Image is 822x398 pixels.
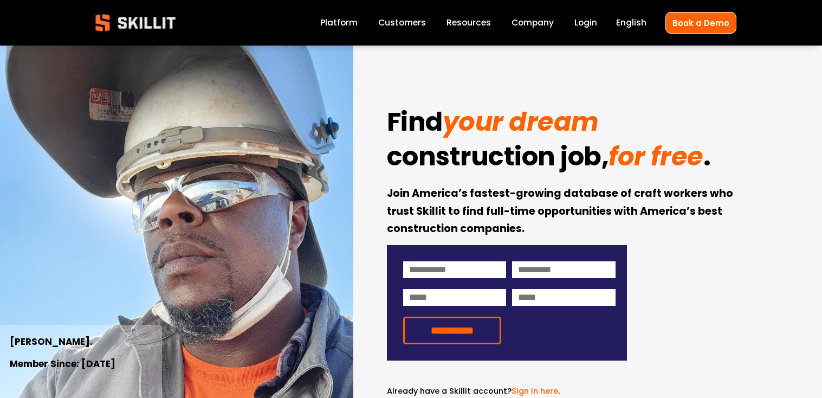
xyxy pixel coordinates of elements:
span: English [616,16,646,29]
span: Resources [446,16,491,29]
span: Already have a Skillit account? [387,386,512,396]
a: folder dropdown [446,16,491,30]
a: Sign in here [512,386,558,396]
a: Company [512,16,554,30]
strong: [PERSON_NAME]. [10,335,93,350]
em: your dream [443,104,599,140]
a: Customers [378,16,426,30]
a: Login [574,16,597,30]
p: . [387,385,627,397]
em: for free [609,138,703,175]
strong: . [703,137,711,181]
a: Platform [320,16,358,30]
div: language picker [616,16,646,30]
strong: Find [387,102,443,146]
strong: Member Since: [DATE] [10,357,115,373]
a: Book a Demo [665,12,736,33]
img: Skillit [86,7,185,39]
strong: construction job, [387,137,609,181]
strong: Join America’s fastest-growing database of craft workers who trust Skillit to find full-time oppo... [387,185,735,239]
